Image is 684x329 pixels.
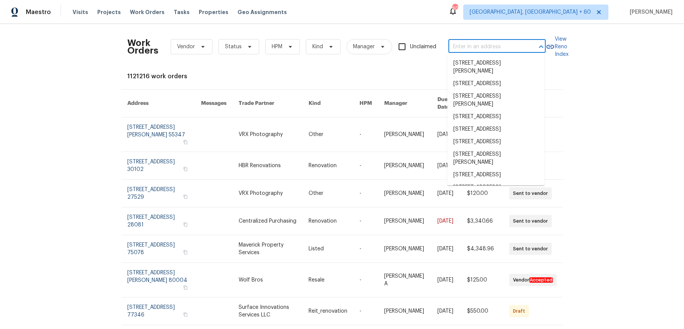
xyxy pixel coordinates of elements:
[452,5,458,12] div: 602
[302,152,353,180] td: Renovation
[447,78,545,90] li: [STREET_ADDRESS]
[312,43,323,51] span: Kind
[182,139,189,146] button: Copy Address
[353,235,378,263] td: -
[378,152,431,180] td: [PERSON_NAME]
[447,181,545,202] li: [STREET_ADDRESS][PERSON_NAME]
[233,152,303,180] td: HBR Renovations
[233,90,303,117] th: Trade Partner
[121,90,195,117] th: Address
[378,263,431,297] td: [PERSON_NAME] A
[174,9,190,15] span: Tasks
[130,8,165,16] span: Work Orders
[353,117,378,152] td: -
[546,35,568,58] a: View Reno Index
[302,207,353,235] td: Renovation
[127,73,557,80] div: 1121216 work orders
[447,169,545,181] li: [STREET_ADDRESS]
[302,117,353,152] td: Other
[177,43,195,51] span: Vendor
[127,39,158,54] h2: Work Orders
[378,235,431,263] td: [PERSON_NAME]
[378,117,431,152] td: [PERSON_NAME]
[182,221,189,228] button: Copy Address
[195,90,233,117] th: Messages
[302,235,353,263] td: Listed
[447,136,545,148] li: [STREET_ADDRESS]
[182,166,189,172] button: Copy Address
[73,8,88,16] span: Visits
[302,90,353,117] th: Kind
[378,90,431,117] th: Manager
[237,8,287,16] span: Geo Assignments
[378,180,431,207] td: [PERSON_NAME]
[233,297,303,325] td: Surface Innovations Services LLC
[410,43,436,51] span: Unclaimed
[225,43,242,51] span: Status
[199,8,228,16] span: Properties
[447,123,545,136] li: [STREET_ADDRESS]
[353,297,378,325] td: -
[353,152,378,180] td: -
[447,57,545,78] li: [STREET_ADDRESS][PERSON_NAME]
[536,41,546,52] button: Close
[182,249,189,256] button: Copy Address
[302,263,353,297] td: Resale
[448,41,524,53] input: Enter in an address
[233,180,303,207] td: VRX Photography
[353,90,378,117] th: HPM
[447,111,545,123] li: [STREET_ADDRESS]
[431,90,461,117] th: Due Date
[470,8,591,16] span: [GEOGRAPHIC_DATA], [GEOGRAPHIC_DATA] + 60
[353,207,378,235] td: -
[97,8,121,16] span: Projects
[447,90,545,111] li: [STREET_ADDRESS][PERSON_NAME]
[182,193,189,200] button: Copy Address
[447,148,545,169] li: [STREET_ADDRESS][PERSON_NAME]
[353,180,378,207] td: -
[378,297,431,325] td: [PERSON_NAME]
[233,235,303,263] td: Maverick Property Services
[233,263,303,297] td: Wolf Bros
[233,207,303,235] td: Centralized Purchasing
[26,8,51,16] span: Maestro
[272,43,282,51] span: HPM
[302,180,353,207] td: Other
[627,8,673,16] span: [PERSON_NAME]
[182,284,189,291] button: Copy Address
[378,207,431,235] td: [PERSON_NAME]
[182,311,189,318] button: Copy Address
[302,297,353,325] td: Reit_renovation
[353,43,375,51] span: Manager
[353,263,378,297] td: -
[233,117,303,152] td: VRX Photography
